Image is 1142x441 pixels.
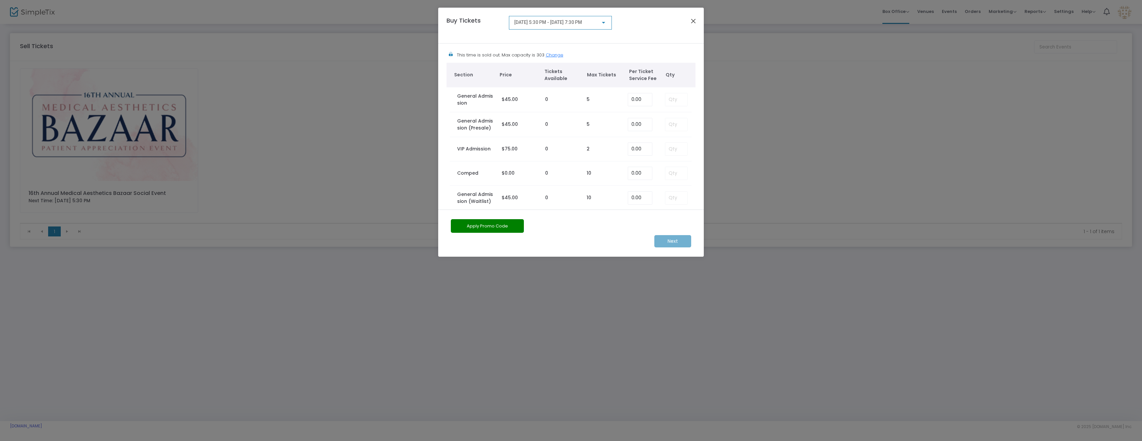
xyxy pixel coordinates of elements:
label: General Admission (Waitlist) [457,191,495,205]
span: Price [500,71,538,78]
input: Enter Service Fee [628,118,652,131]
label: General Admission (Presale) [457,118,495,132]
input: Enter Service Fee [628,192,652,204]
label: 10 [587,194,591,201]
h4: Buy Tickets [443,16,506,35]
a: Change [546,52,563,58]
span: $45.00 [502,121,518,128]
span: Max Tickets [587,71,623,78]
label: 5 [587,121,590,128]
label: General Admission [457,93,495,107]
input: Enter Service Fee [628,143,652,155]
p: This time is sold out. Max capacity is 303 [457,52,563,58]
span: Tickets Available [544,68,580,82]
label: Comped [457,170,478,177]
input: Enter Service Fee [628,93,652,106]
button: Apply Promo Code [451,219,524,233]
span: [DATE] 5:30 PM - [DATE] 7:30 PM [514,20,582,25]
span: $75.00 [502,145,518,152]
span: $45.00 [502,96,518,103]
span: $0.00 [502,170,515,176]
input: Enter Service Fee [628,167,652,180]
label: 0 [545,170,548,177]
label: 0 [545,121,548,128]
label: 2 [587,145,590,152]
label: 0 [545,145,548,152]
label: VIP Admission [457,145,491,152]
label: 10 [587,170,591,177]
span: Per Ticket Service Fee [629,68,662,82]
label: 0 [545,194,548,201]
label: 0 [545,96,548,103]
span: Section [454,71,493,78]
span: Qty [666,71,692,78]
span: $45.00 [502,194,518,201]
label: 5 [587,96,590,103]
button: Close [689,17,698,25]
